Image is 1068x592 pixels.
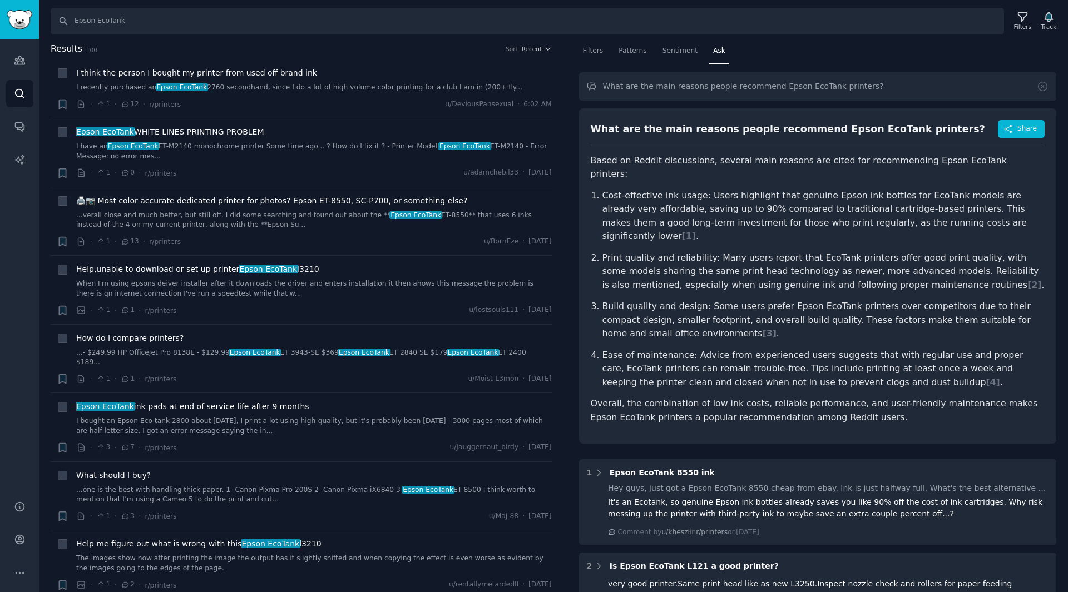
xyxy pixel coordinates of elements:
span: [DATE] [528,374,551,384]
span: · [522,374,525,384]
span: · [114,579,116,591]
span: u/Moist-L3mon [468,374,518,384]
span: · [522,442,525,452]
span: · [139,579,141,591]
p: Overall, the combination of low ink costs, reliable performance, and user-friendly maintenance ma... [591,397,1045,424]
button: Track [1037,9,1060,33]
span: 1 [121,374,135,384]
span: Help me figure out what is wrong with this l3210 [76,538,322,550]
span: u/BornEze [484,237,518,247]
span: r/printers [149,238,181,246]
span: · [139,305,141,316]
span: · [114,305,116,316]
a: Epson EcoTankink pads at end of service life after 9 months [76,401,309,412]
span: Epson EcoTank [239,265,298,273]
span: u/DeviousPansexual [445,100,513,110]
a: What should I buy? [76,470,151,481]
span: r/printers [145,513,176,520]
span: Recent [522,45,542,53]
span: [ 2 ] [1027,280,1041,290]
span: u/kheszi [661,528,690,536]
span: · [522,305,525,315]
span: · [114,373,116,385]
span: · [90,305,92,316]
div: What are the main reasons people recommend Epson EcoTank printers? [591,122,985,136]
span: 3 [96,442,110,452]
span: · [517,100,520,110]
span: 1 [121,305,135,315]
span: [DATE] [528,237,551,247]
span: · [139,510,141,522]
span: 1 [96,511,110,521]
span: Ask [713,46,725,56]
span: r/printers [145,581,176,589]
span: Epson EcoTank [229,349,281,356]
span: Epson EcoTank [156,83,208,91]
span: · [90,98,92,110]
span: I think the person I bought my printer from used off brand ink [76,67,317,79]
span: 1 [96,305,110,315]
span: · [114,442,116,454]
span: · [522,237,525,247]
span: [ 1 ] [682,231,696,241]
p: Cost-effective ink usage: Users highlight that genuine Epson ink bottles for EcoTank models are a... [602,189,1045,243]
div: Sort [506,45,518,53]
span: Epson EcoTank [447,349,499,356]
a: Epson EcoTankWHITE LINES PRINTING PROBLEM [76,126,264,138]
a: Help me figure out what is wrong with thisEpson EcoTankl3210 [76,538,322,550]
p: Print quality and reliability: Many users report that EcoTank printers offer good print quality, ... [602,251,1045,292]
span: · [139,442,141,454]
span: Epson EcoTank 8550 ink [610,468,715,477]
span: · [139,373,141,385]
p: Build quality and design: Some users prefer Epson EcoTank printers over competitors due to their ... [602,300,1045,341]
a: I bought an Epson Eco tank 2800 about [DATE], I print a lot using high-quality, but it’s probably... [76,416,552,436]
span: Is Epson EcoTank L121 a good printer? [610,561,779,570]
div: 1 [587,467,592,479]
img: GummySearch logo [7,10,32,29]
span: · [522,511,525,521]
span: [DATE] [528,511,551,521]
span: Epson EcoTank [75,402,135,411]
span: [DATE] [528,305,551,315]
span: [DATE] [528,580,551,590]
span: Epson EcoTank [107,142,159,150]
span: 13 [121,237,139,247]
span: · [114,510,116,522]
span: 1 [96,374,110,384]
div: It's an Ecotank, so genuine Epson ink bottles already saves you like 90% off the cost of ink cart... [608,496,1049,520]
span: · [90,579,92,591]
a: I have anEpson EcoTankET-M2140 monochrome printer Some time ago... ? How do I fix it ? - Printer ... [76,142,552,161]
span: r/printers [149,101,181,108]
span: ink pads at end of service life after 9 months [76,401,309,412]
span: · [114,167,116,179]
span: · [90,236,92,247]
div: Filters [1014,23,1031,31]
a: 🖨📷 Most color accurate dedicated printer for photos? Epson ET-8550, SC-P700, or something else? [76,195,468,207]
button: Recent [522,45,552,53]
span: · [90,373,92,385]
div: Hey guys, just got a Epson EcoTank 8550 cheap from ebay. Ink is just halfway full. What's the bes... [608,482,1049,494]
span: Epson EcoTank [438,142,491,150]
span: [ 3 ] [762,328,776,339]
div: very good printer.Same print head like as new L3250.Inspect nozzle check and rollers for paper fe... [608,578,1049,590]
span: u/adamchebil33 [463,168,518,178]
span: Results [51,42,82,56]
span: 1 [96,100,110,110]
a: Help,unable to download or set up printerEpson EcoTankl3210 [76,263,319,275]
span: 100 [86,47,97,53]
span: Help,unable to download or set up printer l3210 [76,263,319,275]
span: 12 [121,100,139,110]
a: ...one is the best with handling thick paper. 1- Canon Pixma Pro 200S 2- Canon Pixma iX6840 3-Eps... [76,485,552,505]
span: u/Maj-88 [489,511,518,521]
span: · [114,98,116,110]
span: How do I compare printers? [76,332,184,344]
span: u/Jauggernaut_birdy [449,442,518,452]
a: When I'm using epsons deiver installer after it downloads the driver and enters installation it t... [76,279,552,299]
span: · [90,510,92,522]
span: · [143,236,145,247]
a: ...verall close and much better, but still off. I did some searching and found out about the **Ep... [76,211,552,230]
span: [ 4 ] [986,377,1000,387]
span: 3 [121,511,135,521]
span: Patterns [619,46,646,56]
